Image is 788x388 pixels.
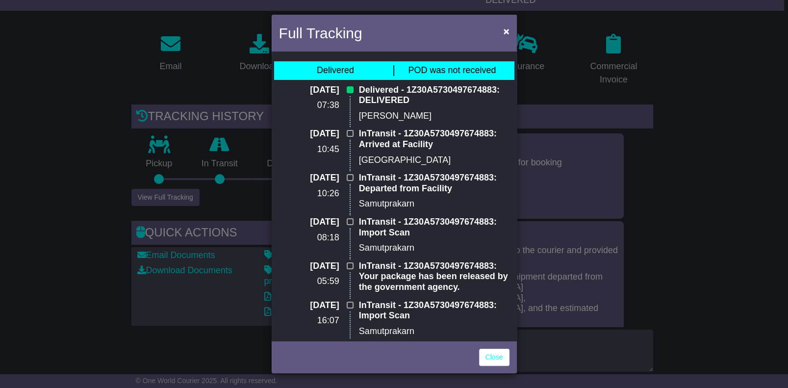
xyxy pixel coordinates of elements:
[359,129,509,150] p: InTransit - 1Z30A5730497674883: Arrived at Facility
[359,326,509,337] p: Samutprakarn
[359,85,509,106] p: Delivered - 1Z30A5730497674883: DELIVERED
[359,173,509,194] p: InTransit - 1Z30A5730497674883: Departed from Facility
[359,300,509,321] p: InTransit - 1Z30A5730497674883: Import Scan
[279,217,339,228] p: [DATE]
[498,21,514,41] button: Close
[279,144,339,155] p: 10:45
[279,129,339,139] p: [DATE]
[359,155,509,166] p: [GEOGRAPHIC_DATA]
[359,261,509,293] p: InTransit - 1Z30A5730497674883: Your package has been released by the government agency.
[279,315,339,326] p: 16:07
[359,199,509,209] p: Samutprakarn
[359,243,509,254] p: Samutprakarn
[408,65,496,75] span: POD was not received
[359,111,509,122] p: [PERSON_NAME]
[279,85,339,96] p: [DATE]
[279,261,339,272] p: [DATE]
[279,173,339,183] p: [DATE]
[359,217,509,238] p: InTransit - 1Z30A5730497674883: Import Scan
[479,349,509,366] a: Close
[279,100,339,111] p: 07:38
[279,22,362,44] h4: Full Tracking
[279,188,339,199] p: 10:26
[503,26,509,37] span: ×
[279,233,339,243] p: 08:18
[317,65,354,76] div: Delivered
[279,276,339,287] p: 05:59
[279,300,339,311] p: [DATE]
